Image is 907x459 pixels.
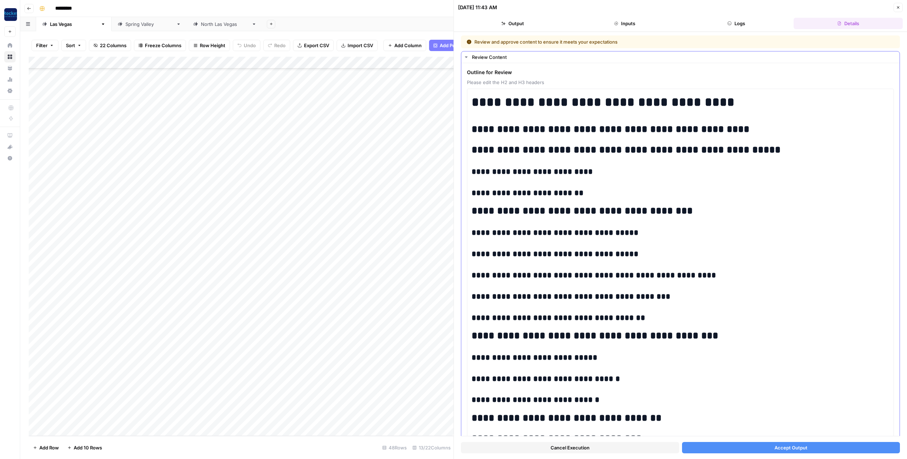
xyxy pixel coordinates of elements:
button: Row Height [189,40,230,51]
div: [GEOGRAPHIC_DATA] [50,21,98,28]
span: Undo [244,42,256,49]
button: Sort [61,40,86,51]
span: Freeze Columns [145,42,181,49]
span: Redo [274,42,286,49]
button: What's new? [4,141,16,153]
a: Your Data [4,62,16,74]
button: Redo [263,40,290,51]
span: Add Row [39,444,59,451]
div: [GEOGRAPHIC_DATA] [201,21,249,28]
a: Settings [4,85,16,96]
button: Add 10 Rows [63,442,106,453]
a: Usage [4,74,16,85]
span: Add Power Agent [440,42,478,49]
button: Export CSV [293,40,334,51]
button: Cancel Execution [461,442,679,453]
span: Cancel Execution [551,444,590,451]
button: Workspace: Rocket Pilots [4,6,16,23]
a: [GEOGRAPHIC_DATA] [36,17,112,31]
span: Import CSV [348,42,373,49]
span: Row Height [200,42,225,49]
a: [GEOGRAPHIC_DATA] [187,17,263,31]
div: Review Content [472,54,895,61]
button: Output [458,18,567,29]
div: [DATE] 11:43 AM [458,4,497,11]
a: Browse [4,51,16,62]
div: [GEOGRAPHIC_DATA] [125,21,173,28]
a: Home [4,40,16,51]
button: Add Column [383,40,426,51]
span: Outline for Review [467,69,894,76]
button: Filter [32,40,58,51]
img: Rocket Pilots Logo [4,8,17,21]
a: [GEOGRAPHIC_DATA] [112,17,187,31]
button: Accept Output [682,442,900,453]
button: Import CSV [337,40,378,51]
div: Review and approve content to ensure it meets your expectations [467,38,756,45]
a: AirOps Academy [4,130,16,141]
button: Add Power Agent [429,40,483,51]
button: Help + Support [4,153,16,164]
button: Add Row [29,442,63,453]
span: Add Column [394,42,422,49]
button: Undo [233,40,260,51]
button: 22 Columns [89,40,131,51]
div: What's new? [5,142,15,152]
div: 48 Rows [379,442,410,453]
button: Details [794,18,903,29]
span: Accept Output [774,444,807,451]
button: Review Content [461,51,900,63]
span: 22 Columns [100,42,126,49]
span: Sort [66,42,75,49]
div: 13/22 Columns [410,442,453,453]
span: Add 10 Rows [74,444,102,451]
button: Logs [682,18,791,29]
span: Please edit the H2 and H3 headers [467,79,894,86]
button: Freeze Columns [134,40,186,51]
span: Export CSV [304,42,329,49]
button: Inputs [570,18,679,29]
span: Filter [36,42,47,49]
